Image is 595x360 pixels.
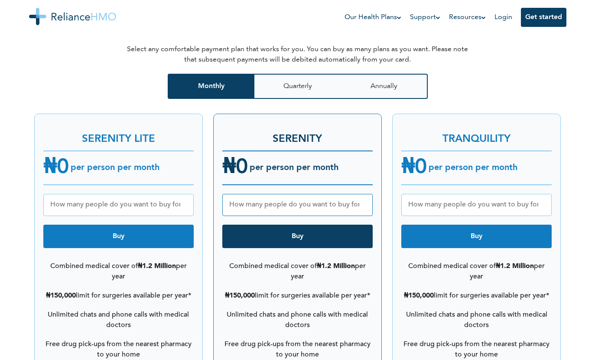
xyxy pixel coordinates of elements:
[404,292,434,299] b: ₦150,000
[43,257,194,286] li: Combined medical cover of per year
[236,157,248,178] span: 0
[222,286,373,305] li: limit for surgeries available per year*
[168,74,254,99] button: Monthly
[401,123,552,147] h3: TRANQUILITY
[415,157,427,178] span: 0
[345,12,401,23] a: Our Health Plans
[43,152,69,183] h4: ₦
[222,257,373,286] li: Combined medical cover of per year
[496,263,534,270] b: ₦1.2 Million
[494,14,512,21] a: Login
[449,12,486,23] a: Resources
[222,123,373,147] h3: SERENITY
[43,123,194,147] h3: SERENITY LITE
[43,305,194,335] li: Unlimited chats and phone calls with medical doctors
[401,286,552,305] li: limit for surgeries available per year*
[222,152,248,183] h4: ₦
[521,8,566,27] button: Get started
[341,74,428,99] button: Annually
[222,194,373,216] input: How many people do you want to buy for?
[29,8,116,25] img: Reliance HMO's Logo
[317,263,355,270] b: ₦1.2 Million
[248,163,338,173] h6: per person per month
[401,305,552,335] li: Unlimited chats and phone calls with medical doctors
[222,225,373,248] button: Buy
[69,163,159,173] h6: per person per month
[43,225,194,248] button: Buy
[410,12,440,23] a: Support
[401,225,552,248] button: Buy
[124,44,471,65] p: Select any comfortable payment plan that works for you. You can buy as many plans as you want. Pl...
[43,286,194,305] li: limit for surgeries available per year*
[57,157,69,178] span: 0
[43,194,194,216] input: How many people do you want to buy for?
[401,152,427,183] h4: ₦
[222,305,373,335] li: Unlimited chats and phone calls with medical doctors
[46,292,76,299] b: ₦150,000
[225,292,255,299] b: ₦150,000
[401,257,552,286] li: Combined medical cover of per year
[401,194,552,216] input: How many people do you want to buy for?
[427,163,517,173] h6: per person per month
[254,74,341,99] button: Quarterly
[138,263,176,270] b: ₦1.2 Million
